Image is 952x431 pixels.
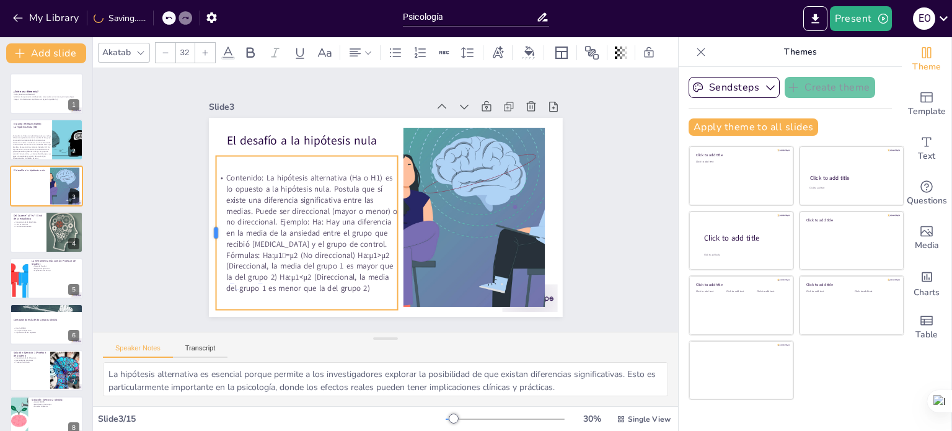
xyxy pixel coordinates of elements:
p: La herramienta más común: Prueba t de Student [32,259,79,266]
p: Uso de ANOVA [14,327,79,329]
div: Slide 3 / 15 [98,413,446,425]
button: Transcript [173,344,228,358]
span: Charts [914,286,940,300]
p: Uso de ANOVA [32,401,79,403]
p: Importancia de la Estadística [14,221,43,224]
div: Text effects [488,43,507,63]
p: Ejemplo de Aplicación [14,329,79,332]
div: Saving...... [94,12,146,24]
p: Proceso de Cálculo [14,362,46,364]
div: 30 % [577,413,607,425]
div: Click to add text [806,290,845,293]
button: Export to PowerPoint [803,6,827,31]
div: 6 [68,330,79,341]
div: 1 [68,99,79,110]
div: 3 [68,192,79,203]
div: Layout [552,43,571,63]
div: Click to add title [810,174,892,182]
p: Del "parece" al "es": El rol de la estadística [14,214,43,221]
span: Table [915,328,938,342]
span: Media [915,239,939,252]
strong: ¿Existe una diferencia? [14,90,38,93]
span: Text [918,149,935,163]
div: Click to add title [806,282,895,287]
div: Slide 3 [260,37,465,138]
div: Background color [520,46,539,59]
div: Akatab [100,44,133,61]
div: Click to add title [704,233,783,244]
button: Add slide [6,43,86,63]
div: Click to add body [704,254,782,257]
p: Importancia de la Diferencia [14,357,46,360]
div: Click to add title [696,153,785,158]
span: Position [584,45,599,60]
div: Click to add title [696,282,785,287]
div: 5 [10,258,83,299]
p: Solución: Ejercicio 2 (ANOVA) [32,398,79,401]
div: E O [913,7,935,30]
div: Add charts and graphs [902,260,951,305]
div: Click to add text [696,290,724,293]
p: Importancia del Valor p [32,269,79,272]
p: Contenido: La hipótesis alternativa (Ha​ o H1​) es lo opuesto a la hipótesis nula. Postula que sí... [192,106,408,291]
p: El desafío a la hipótesis nula [14,169,46,172]
button: Speaker Notes [103,344,173,358]
span: Questions [907,194,947,208]
p: Identificación de Grupos [32,403,79,406]
p: Solución: Ejercicio 1 (Prueba t de Student) [14,351,46,358]
p: Conclusiones Robusta [14,226,43,228]
p: Subtítulo: Comprobación de diferencias entre medias en la investigación psicológica Imagen: Una b... [14,96,79,100]
p: Ejemplo de Aplicación [32,267,79,270]
div: 7 [68,376,79,388]
div: Add text boxes [902,127,951,171]
div: 7 [10,350,83,391]
input: Insert title [403,8,536,26]
div: 4 [68,238,79,249]
p: Tipos de Prueba t [32,265,79,267]
p: Necesidad de Más Datos [14,359,46,362]
div: 3 [10,166,83,207]
div: Click to add title [806,217,895,222]
span: Single View [628,414,671,424]
div: Get real-time input from your audience [902,171,951,216]
button: My Library [9,8,84,28]
p: Themes [711,37,889,67]
div: 5 [68,284,79,295]
div: Click to add text [757,290,785,293]
button: Apply theme to all slides [689,118,818,136]
button: Present [830,6,892,31]
div: Change the overall theme [902,37,951,82]
div: Add a table [902,305,951,350]
span: Theme [912,60,941,74]
div: 2 [10,119,83,160]
span: Template [908,105,946,118]
div: Add images, graphics, shapes or video [902,216,951,260]
p: El punto [PERSON_NAME]: La Hipótesis Nula (H0​) [14,122,43,128]
p: Comparando más de dos grupos: ANOVA [14,318,79,322]
button: Sendsteps [689,77,780,98]
p: Título: ¿Existe una diferencia? [14,94,79,96]
div: Click to add text [809,187,892,190]
div: Click to add text [726,290,754,293]
div: 6 [10,304,83,345]
p: Contenido: La hipótesis nula (H0​) postula que no hay diferencia significativa entre las medias d... [11,135,51,159]
p: Importancia de las Hipótesis [14,332,79,334]
button: E O [913,6,935,31]
div: Click to add text [696,161,785,164]
div: 1 [10,73,83,114]
textarea: La hipótesis alternativa es esencial porque permite a los investigadores explorar la posibilidad ... [103,362,668,396]
div: 2 [68,146,79,157]
p: Formular Hipótesis [32,405,79,407]
div: Click to add text [855,290,894,293]
div: Add ready made slides [902,82,951,127]
p: Tests Estadísticos [14,223,43,226]
div: 4 [10,211,83,252]
button: Create theme [785,77,875,98]
p: El desafío a la hipótesis nula [261,73,413,153]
